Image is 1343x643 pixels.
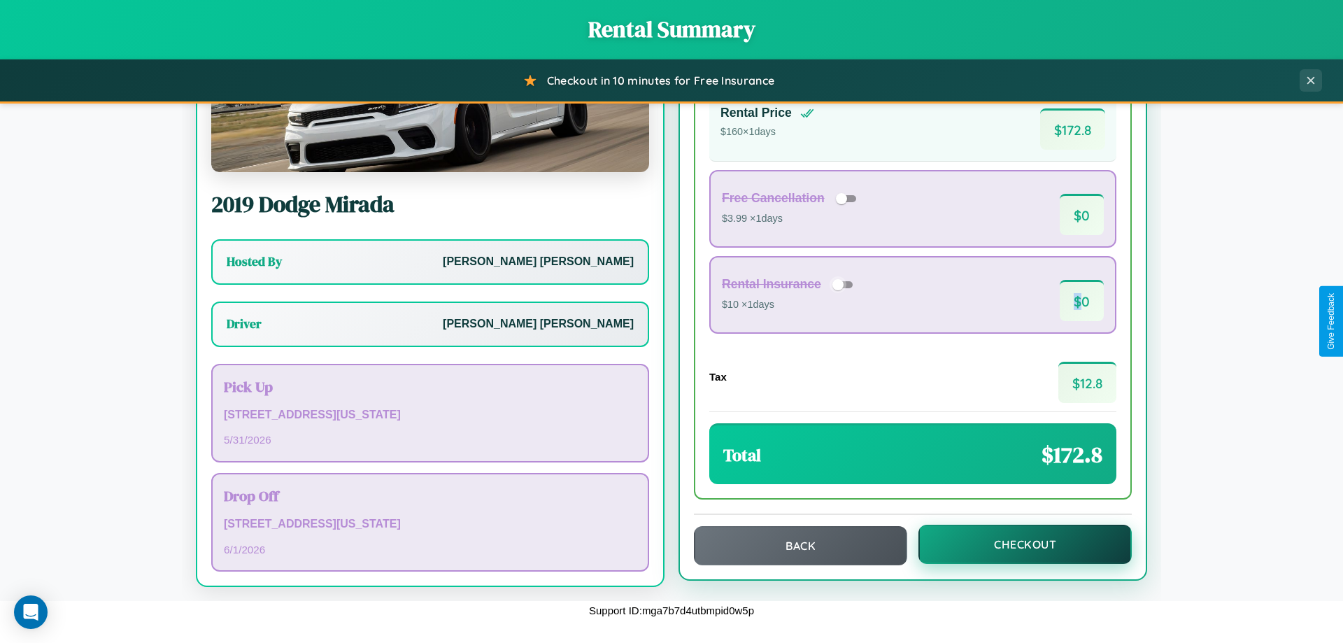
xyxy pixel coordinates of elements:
[722,210,861,228] p: $3.99 × 1 days
[1042,439,1102,470] span: $ 172.8
[1060,280,1104,321] span: $ 0
[224,405,637,425] p: [STREET_ADDRESS][US_STATE]
[709,371,727,383] h4: Tax
[720,123,814,141] p: $ 160 × 1 days
[918,525,1132,564] button: Checkout
[722,191,825,206] h4: Free Cancellation
[722,296,858,314] p: $10 × 1 days
[720,106,792,120] h4: Rental Price
[227,316,262,332] h3: Driver
[224,376,637,397] h3: Pick Up
[443,252,634,272] p: [PERSON_NAME] [PERSON_NAME]
[227,253,282,270] h3: Hosted By
[224,430,637,449] p: 5 / 31 / 2026
[224,540,637,559] p: 6 / 1 / 2026
[14,595,48,629] div: Open Intercom Messenger
[443,314,634,334] p: [PERSON_NAME] [PERSON_NAME]
[722,277,821,292] h4: Rental Insurance
[224,486,637,506] h3: Drop Off
[1060,194,1104,235] span: $ 0
[723,444,761,467] h3: Total
[1040,108,1105,150] span: $ 172.8
[589,601,754,620] p: Support ID: mga7b7d4utbmpid0w5p
[694,526,907,565] button: Back
[1326,293,1336,350] div: Give Feedback
[547,73,774,87] span: Checkout in 10 minutes for Free Insurance
[1058,362,1116,403] span: $ 12.8
[224,514,637,535] p: [STREET_ADDRESS][US_STATE]
[14,14,1329,45] h1: Rental Summary
[211,189,649,220] h2: 2019 Dodge Mirada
